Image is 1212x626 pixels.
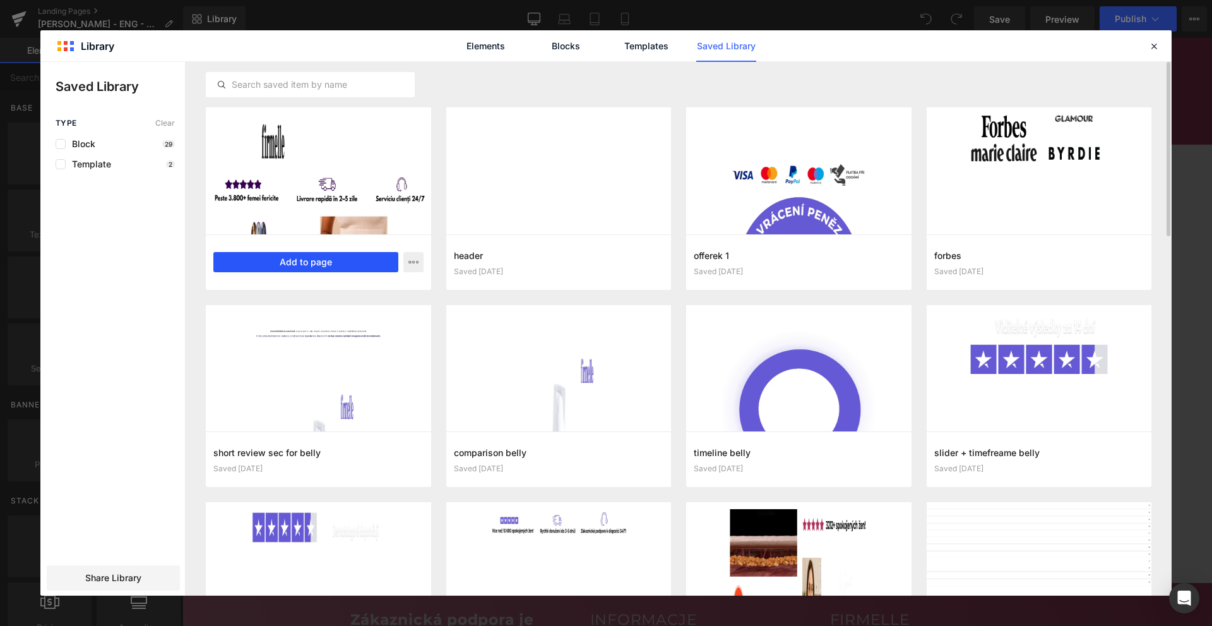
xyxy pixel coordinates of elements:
div: Saved [DATE] [694,464,904,473]
button: CHCI SVOJI SLEVU! [392,436,638,471]
button: Add to page [213,252,398,272]
button: Raději zaplatím plnou cenu [451,477,578,509]
span: Clear [155,119,175,128]
span: Block [66,139,95,149]
div: Saved [DATE] [454,267,664,276]
button: Close dialog [633,66,652,85]
div: Saved [DATE] [694,267,904,276]
p: Saved Library [56,77,185,96]
a: Elements [456,30,516,62]
p: or Drag & Drop elements from left sidebar [157,389,874,398]
a: Blocks [536,30,596,62]
h3: timeline belly [694,446,904,459]
a: Explore Template [458,354,572,379]
h3: forbes [934,249,1144,262]
p: 29 [162,140,175,148]
a: Templates [616,30,676,62]
img: FIRMELLE10 [373,61,657,345]
input: Search saved item by name [206,77,414,92]
div: Open Intercom Messenger [1169,583,1199,613]
span: Template [66,159,111,169]
h3: comparison belly [454,446,664,459]
p: 2 [166,160,175,168]
h3: header [454,249,664,262]
span: Type [56,119,77,128]
div: Saved [DATE] [934,464,1144,473]
span: Share Library [85,572,141,584]
h3: short review sec for belly [213,446,424,459]
h3: offerek 1 [694,249,904,262]
div: Saved [DATE] [213,464,424,473]
p: Start building your page [157,200,874,215]
div: Saved [DATE] [454,464,664,473]
h3: slider + timefreame belly [934,446,1144,459]
div: Saved [DATE] [934,267,1144,276]
a: Saved Library [696,30,756,62]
